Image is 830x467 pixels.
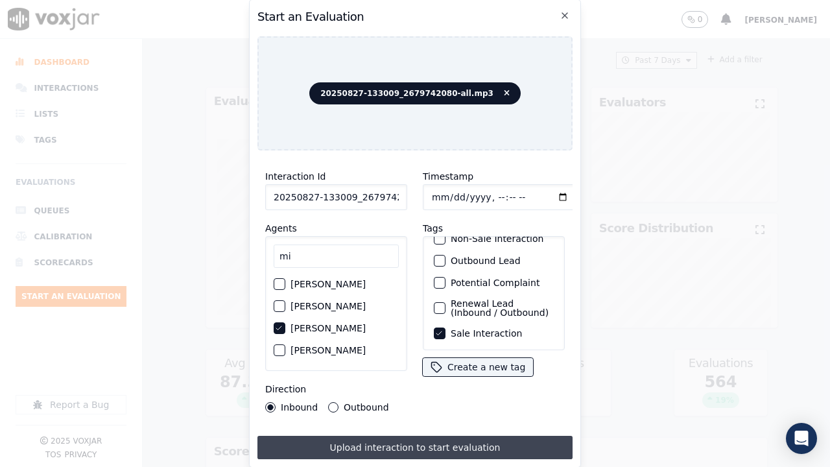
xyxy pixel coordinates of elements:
label: Timestamp [423,171,473,182]
label: Interaction Id [265,171,326,182]
label: Direction [265,384,306,394]
label: Tags [423,223,443,233]
label: [PERSON_NAME] [290,280,366,289]
label: Outbound Lead [451,256,521,265]
input: reference id, file name, etc [265,184,407,210]
label: [PERSON_NAME] [290,302,366,311]
label: [PERSON_NAME] [290,324,366,333]
label: Outbound [344,403,388,412]
div: Open Intercom Messenger [786,423,817,454]
label: Potential Complaint [451,278,539,287]
button: Upload interaction to start evaluation [257,436,573,459]
label: Sale Interaction [451,329,522,338]
input: Search Agents... [274,245,399,268]
label: Agents [265,223,297,233]
label: [PERSON_NAME] [290,346,366,355]
button: Create a new tag [423,358,533,376]
span: 20250827-133009_2679742080-all.mp3 [309,82,521,104]
label: Inbound [281,403,318,412]
label: Non-Sale Interaction [451,234,543,243]
label: Renewal Lead (Inbound / Outbound) [451,299,554,317]
h2: Start an Evaluation [257,8,573,26]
